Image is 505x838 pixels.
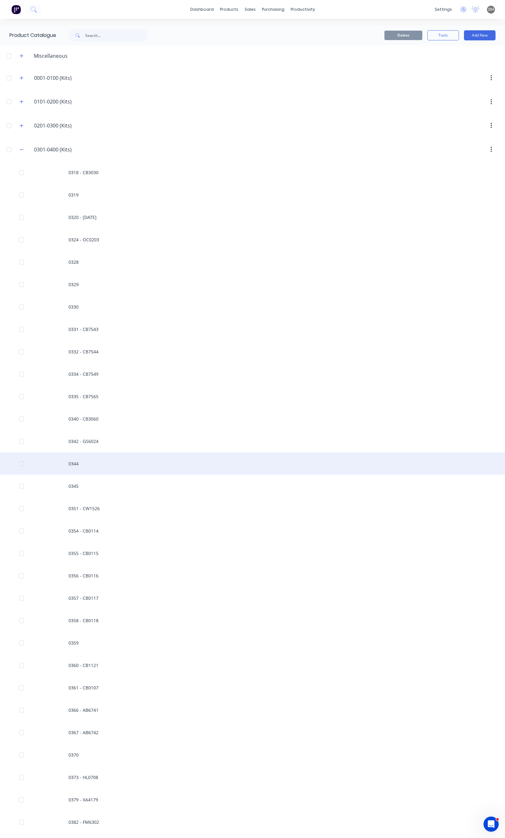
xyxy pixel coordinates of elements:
div: productivity [288,5,318,14]
button: Delete [384,31,422,40]
div: purchasing [259,5,288,14]
span: DH [488,7,494,12]
input: Enter category name [34,146,109,153]
a: dashboard [187,5,217,14]
div: Miscellaneous [29,52,73,60]
input: Enter category name [34,98,109,105]
div: settings [431,5,455,14]
iframe: Intercom live chat [484,817,499,832]
button: Add New [464,30,496,40]
input: Enter category name [34,122,109,129]
input: Enter category name [34,74,109,82]
button: Tools [427,30,459,40]
div: products [217,5,241,14]
div: sales [241,5,259,14]
img: Factory [11,5,21,14]
input: Search... [85,29,148,42]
